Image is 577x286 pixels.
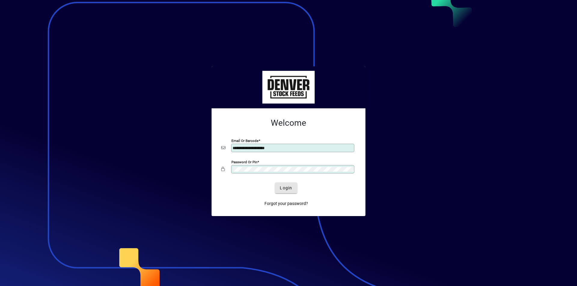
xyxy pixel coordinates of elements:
[231,139,258,143] mat-label: Email or Barcode
[262,198,310,209] a: Forgot your password?
[275,182,297,193] button: Login
[264,200,308,207] span: Forgot your password?
[280,185,292,191] span: Login
[221,118,356,128] h2: Welcome
[231,160,257,164] mat-label: Password or Pin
